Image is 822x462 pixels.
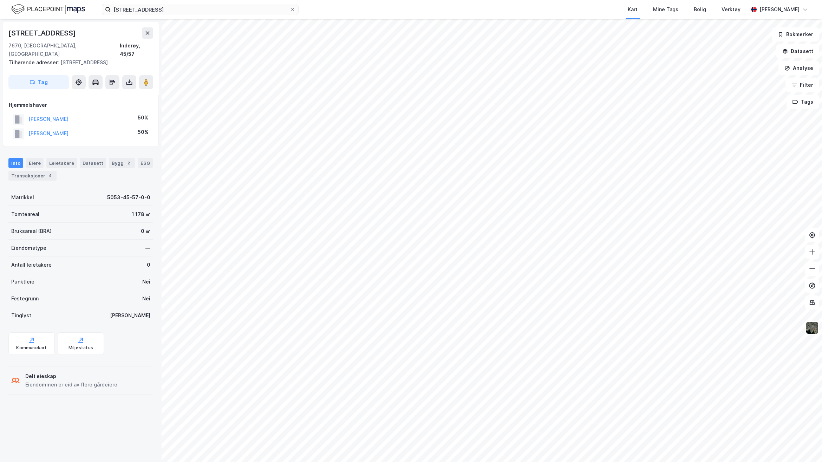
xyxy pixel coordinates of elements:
div: Tinglyst [11,311,31,320]
div: 50% [138,113,149,122]
button: Tag [8,75,69,89]
div: ESG [138,158,153,168]
button: Tags [787,95,819,109]
div: 7670, [GEOGRAPHIC_DATA], [GEOGRAPHIC_DATA] [8,41,120,58]
div: Eiendommen er eid av flere gårdeiere [25,380,117,389]
span: Tilhørende adresser: [8,59,60,65]
div: Eiendomstype [11,244,46,252]
button: Datasett [776,44,819,58]
div: [PERSON_NAME] [759,5,800,14]
div: Festegrunn [11,294,39,303]
div: [STREET_ADDRESS] [8,58,148,67]
div: Kart [628,5,638,14]
iframe: Chat Widget [787,428,822,462]
div: Eiere [26,158,44,168]
div: Bygg [109,158,135,168]
div: — [145,244,150,252]
div: 2 [125,160,132,167]
div: Info [8,158,23,168]
div: 0 [147,261,150,269]
div: 1 178 ㎡ [132,210,150,219]
div: 5053-45-57-0-0 [107,193,150,202]
div: 0 ㎡ [141,227,150,235]
div: Punktleie [11,278,34,286]
div: Antall leietakere [11,261,52,269]
div: Hjemmelshaver [9,101,153,109]
div: Transaksjoner [8,171,57,181]
div: [PERSON_NAME] [110,311,150,320]
div: Tomteareal [11,210,39,219]
div: Mine Tags [653,5,678,14]
button: Bokmerker [772,27,819,41]
div: Bruksareal (BRA) [11,227,52,235]
div: Leietakere [46,158,77,168]
div: 50% [138,128,149,136]
div: Nei [142,294,150,303]
img: 9k= [805,321,819,334]
input: Søk på adresse, matrikkel, gårdeiere, leietakere eller personer [111,4,290,15]
div: Kontrollprogram for chat [787,428,822,462]
div: Delt eieskap [25,372,117,380]
div: Kommunekart [16,345,47,351]
button: Analyse [778,61,819,75]
div: 4 [47,172,54,179]
div: [STREET_ADDRESS] [8,27,77,39]
button: Filter [785,78,819,92]
img: logo.f888ab2527a4732fd821a326f86c7f29.svg [11,3,85,15]
div: Nei [142,278,150,286]
div: Miljøstatus [68,345,93,351]
div: Datasett [80,158,106,168]
div: Matrikkel [11,193,34,202]
div: Inderøy, 45/57 [120,41,153,58]
div: Verktøy [722,5,741,14]
div: Bolig [694,5,706,14]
